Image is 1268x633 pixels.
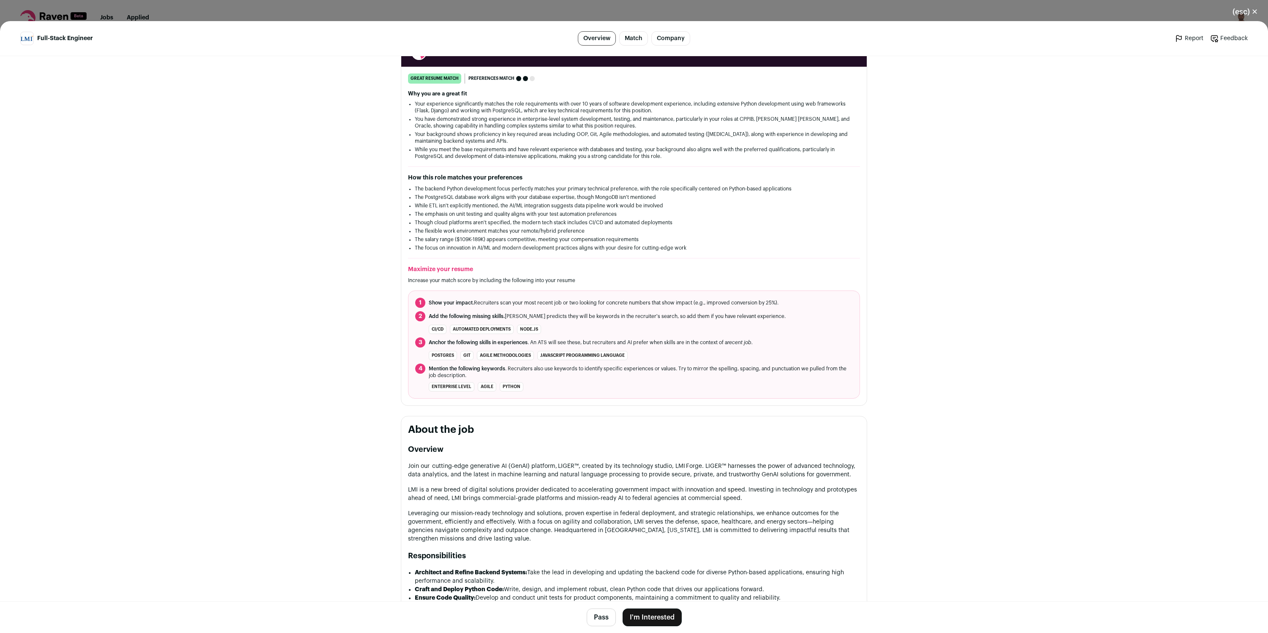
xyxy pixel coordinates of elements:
[415,228,853,234] li: The flexible work environment matches your remote/hybrid preference
[415,570,527,576] strong: Architect and Refine Backend Systems:
[408,443,860,455] h2: Overview
[619,31,648,46] a: Match
[415,587,504,592] strong: Craft and Deploy Python Code:
[415,101,853,114] li: Your experience significantly matches the role requirements with over 10 years of software develo...
[727,340,753,345] i: recent job.
[623,609,682,626] button: I'm Interested
[429,313,786,320] span: [PERSON_NAME] predicts they will be keywords in the recruiter's search, so add them if you have r...
[408,550,860,562] h2: Responsibilities
[429,300,474,305] span: Show your impact.
[415,245,853,251] li: The focus on innovation in AI/ML and modern development practices aligns with your desire for cut...
[415,594,860,602] p: Develop and conduct unit tests for product components, maintaining a commitment to quality and re...
[415,364,425,374] span: 4
[415,298,425,308] span: 1
[651,31,690,46] a: Company
[415,311,425,321] span: 2
[408,509,860,543] p: Leveraging our mission-ready technology and solutions, proven expertise in federal deployment, an...
[468,74,514,83] span: Preferences match
[415,211,853,217] li: The emphasis on unit testing and quality aligns with your test automation preferences
[1222,3,1268,21] button: Close modal
[429,351,457,360] li: Postgres
[415,116,853,129] li: You have demonstrated strong experience in enterprise-level system development, testing, and main...
[408,174,860,182] h2: How this role matches your preferences
[429,325,446,334] li: CI/CD
[1175,34,1203,43] a: Report
[415,202,853,209] li: While ETL isn't explicitly mentioned, the AI/ML integration suggests data pipeline work would be ...
[517,325,541,334] li: Node.js
[37,34,93,43] span: Full-Stack Engineer
[415,585,860,594] p: Write, design, and implement robust, clean Python code that drives our applications forward.
[429,339,753,346] span: . An ATS will see these, but recruiters and AI prefer when skills are in the context of a
[415,219,853,226] li: Though cloud platforms aren't specified, the modern tech stack includes CI/CD and automated deplo...
[415,194,853,201] li: The PostgreSQL database work aligns with your database expertise, though MongoDB isn't mentioned
[415,185,853,192] li: The backend Python development focus perfectly matches your primary technical preference, with th...
[537,351,628,360] li: javascript programming language
[450,325,514,334] li: automated deployments
[429,382,474,391] li: enterprise level
[429,365,853,379] span: . Recruiters also use keywords to identify specific experiences or values. Try to mirror the spel...
[587,609,616,626] button: Pass
[478,382,496,391] li: agile
[415,146,853,160] li: While you meet the base requirements and have relevant experience with databases and testing, you...
[21,36,33,41] img: 582c5977389bfdca1b9f9f3f31c74dcde56fe904a856db893dd5c2f194167bea.jpg
[415,236,853,243] li: The salary range ($109K-189K) appears competitive, meeting your compensation requirements
[415,595,476,601] strong: Ensure Code Quality:
[408,265,860,274] h2: Maximize your resume
[415,337,425,348] span: 3
[1210,34,1248,43] a: Feedback
[408,73,461,84] div: great resume match
[429,314,505,319] span: Add the following missing skills.
[429,299,778,306] span: Recruiters scan your most recent job or two looking for concrete numbers that show impact (e.g., ...
[578,31,616,46] a: Overview
[429,340,528,345] span: Anchor the following skills in experiences
[500,382,523,391] li: Python
[408,486,860,503] p: LMI is a new breed of digital solutions provider dedicated to accelerating government impact with...
[477,351,534,360] li: Agile methodologies
[408,277,860,284] p: Increase your match score by including the following into your resume
[408,462,860,479] p: Join our cutting-edge generative AI (GenAI) platform, LIGER™, created by its technology studio, L...
[460,351,473,360] li: Git
[415,131,853,144] li: Your background shows proficiency in key required areas including OOP, Git, Agile methodologies, ...
[415,568,860,585] p: Take the lead in developing and updating the backend code for diverse Python-based applications, ...
[408,90,860,97] h2: Why you are a great fit
[408,423,860,437] h2: About the job
[429,366,505,371] span: Mention the following keywords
